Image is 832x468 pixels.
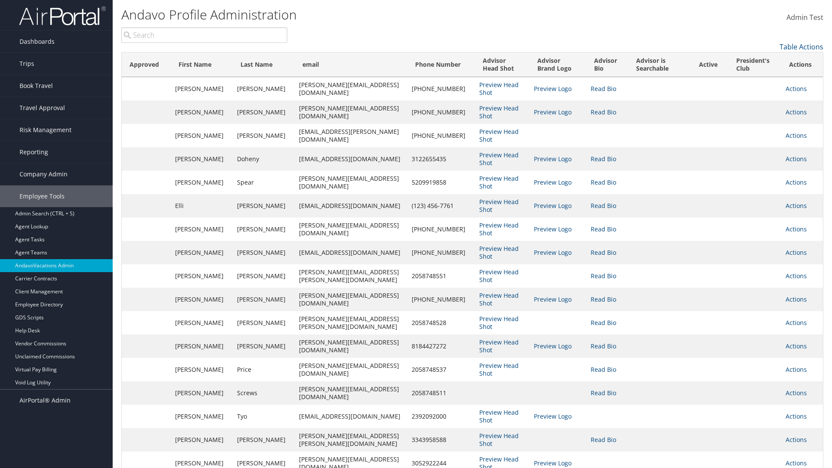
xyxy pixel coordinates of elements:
td: [PERSON_NAME] [171,124,233,147]
td: [PERSON_NAME][EMAIL_ADDRESS][PERSON_NAME][DOMAIN_NAME] [295,311,407,335]
td: [PERSON_NAME][EMAIL_ADDRESS][DOMAIN_NAME] [295,335,407,358]
span: Travel Approval [19,97,65,119]
td: [PERSON_NAME] [171,218,233,241]
td: [PHONE_NUMBER] [407,241,475,264]
td: [PERSON_NAME] [233,428,295,452]
a: Preview Logo [534,201,572,210]
td: 2058748551 [407,264,475,288]
td: [PERSON_NAME] [233,264,295,288]
td: Doheny [233,147,295,171]
th: Active: activate to sort column ascending [691,52,728,77]
a: Read Bio [591,295,616,303]
td: Price [233,358,295,381]
td: [PERSON_NAME][EMAIL_ADDRESS][PERSON_NAME][DOMAIN_NAME] [295,428,407,452]
th: Actions [781,52,823,77]
td: Tyo [233,405,295,428]
th: Phone Number: activate to sort column ascending [407,52,475,77]
span: Company Admin [19,163,68,185]
a: Read Bio [591,155,616,163]
td: [PERSON_NAME] [171,335,233,358]
a: Preview Head Shot [479,408,519,424]
a: Actions [786,201,807,210]
td: 5209919858 [407,171,475,194]
td: [PERSON_NAME] [233,218,295,241]
a: Actions [786,108,807,116]
a: Actions [786,318,807,327]
h1: Andavo Profile Administration [121,6,589,24]
span: Employee Tools [19,185,65,207]
td: [PHONE_NUMBER] [407,124,475,147]
td: [PERSON_NAME] [233,241,295,264]
td: 2058748511 [407,381,475,405]
a: Actions [786,178,807,186]
a: Preview Logo [534,178,572,186]
a: Preview Head Shot [479,221,519,237]
td: (123) 456-7761 [407,194,475,218]
th: First Name: activate to sort column ascending [171,52,233,77]
a: Actions [786,295,807,303]
span: Risk Management [19,119,71,141]
a: Read Bio [591,201,616,210]
a: Preview Logo [534,295,572,303]
td: [PERSON_NAME] [171,311,233,335]
a: Actions [786,459,807,467]
a: Read Bio [591,318,616,327]
td: [PHONE_NUMBER] [407,101,475,124]
a: Read Bio [591,389,616,397]
td: 2058748537 [407,358,475,381]
td: [PERSON_NAME] [171,381,233,405]
td: Spear [233,171,295,194]
td: [PERSON_NAME] [233,101,295,124]
a: Preview Head Shot [479,104,519,120]
td: [PERSON_NAME] [233,288,295,311]
td: [PERSON_NAME][EMAIL_ADDRESS][DOMAIN_NAME] [295,288,407,311]
a: Preview Logo [534,108,572,116]
td: [PERSON_NAME][EMAIL_ADDRESS][DOMAIN_NAME] [295,218,407,241]
td: Elli [171,194,233,218]
a: Read Bio [591,84,616,93]
img: airportal-logo.png [19,6,106,26]
th: President's Club: activate to sort column ascending [728,52,782,77]
a: Admin Test [786,4,823,31]
span: Book Travel [19,75,53,97]
a: Read Bio [591,365,616,374]
td: [PERSON_NAME] [171,358,233,381]
span: Trips [19,53,34,75]
a: Read Bio [591,108,616,116]
td: [PERSON_NAME] [171,101,233,124]
td: 8184427272 [407,335,475,358]
a: Preview Head Shot [479,127,519,143]
a: Read Bio [591,435,616,444]
a: Actions [786,412,807,420]
th: Advisor Bio: activate to sort column ascending [586,52,628,77]
a: Actions [786,435,807,444]
td: 3122655435 [407,147,475,171]
a: Preview Head Shot [479,174,519,190]
span: AirPortal® Admin [19,390,71,411]
a: Read Bio [591,342,616,350]
a: Preview Head Shot [479,81,519,97]
a: Actions [786,225,807,233]
a: Read Bio [591,178,616,186]
a: Preview Head Shot [479,244,519,260]
a: Preview Head Shot [479,198,519,214]
td: [PERSON_NAME][EMAIL_ADDRESS][DOMAIN_NAME] [295,171,407,194]
a: Preview Logo [534,155,572,163]
a: Read Bio [591,248,616,257]
td: Screws [233,381,295,405]
a: Preview Head Shot [479,291,519,307]
a: Preview Head Shot [479,151,519,167]
a: Actions [786,131,807,140]
a: Preview Head Shot [479,432,519,448]
td: [PERSON_NAME][EMAIL_ADDRESS][PERSON_NAME][DOMAIN_NAME] [295,264,407,288]
span: Dashboards [19,31,55,52]
td: [EMAIL_ADDRESS][DOMAIN_NAME] [295,405,407,428]
td: [PERSON_NAME] [171,288,233,311]
td: [PHONE_NUMBER] [407,218,475,241]
th: Advisor Brand Logo: activate to sort column ascending [530,52,586,77]
td: [PERSON_NAME] [171,171,233,194]
a: Preview Head Shot [479,268,519,284]
input: Search [121,27,287,43]
td: [EMAIL_ADDRESS][DOMAIN_NAME] [295,241,407,264]
td: [PERSON_NAME] [171,241,233,264]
